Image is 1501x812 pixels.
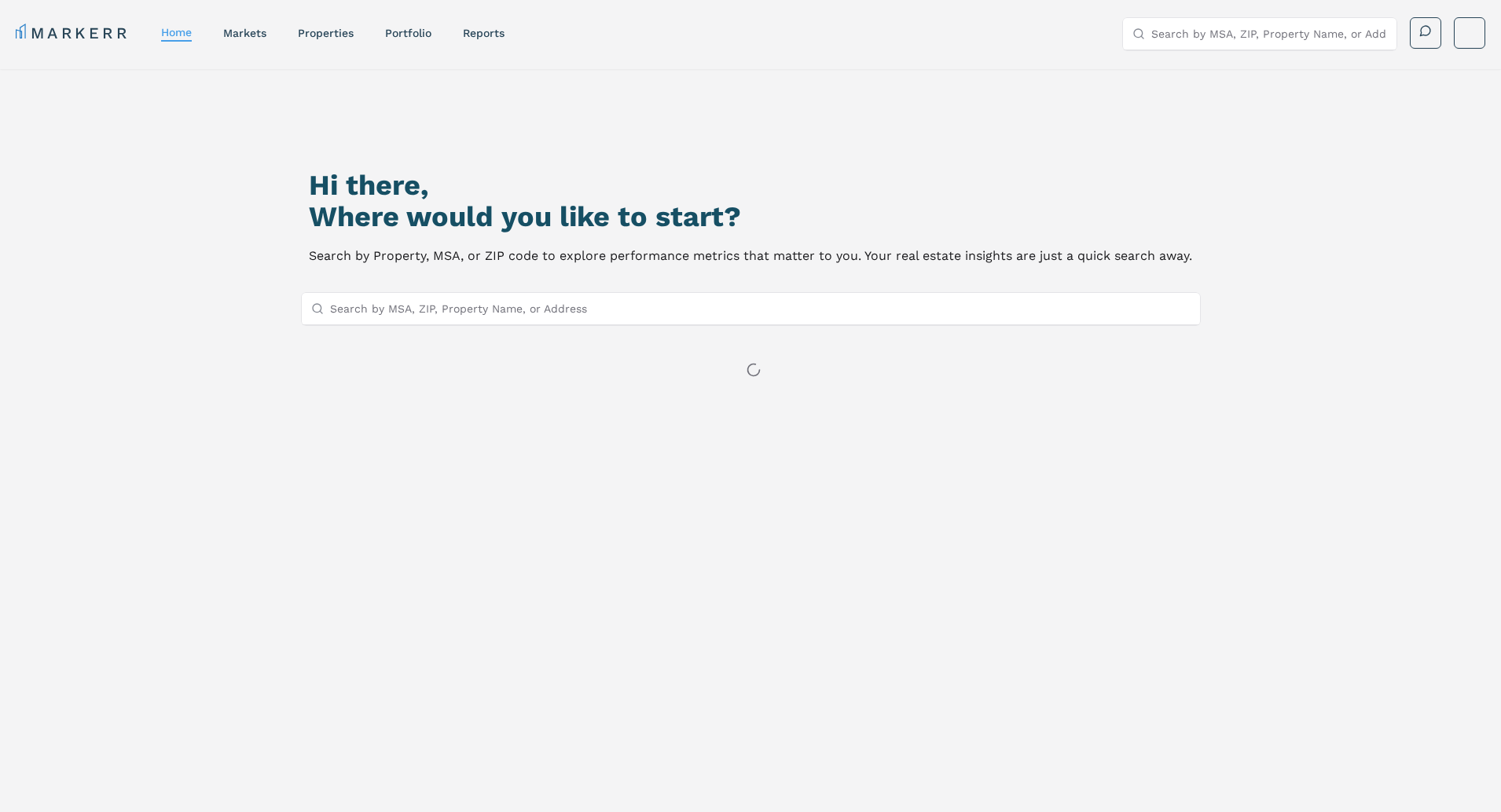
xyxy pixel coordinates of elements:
[1151,18,1387,49] input: Search by MSA, ZIP, Property Name, or Address
[330,293,1191,324] input: Search by MSA, ZIP, Property Name, or Address
[309,170,1192,201] h1: Hi there,
[309,201,1192,232] h2: Where would you like to start?
[16,22,130,44] a: MARKERR
[385,27,431,39] a: Portfolio
[223,27,266,39] a: markets
[463,27,505,39] a: reports
[298,27,354,39] a: properties
[309,245,1192,267] p: Search by Property, MSA, or ZIP code to explore performance metrics that matter to you. Your real...
[161,26,192,38] a: home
